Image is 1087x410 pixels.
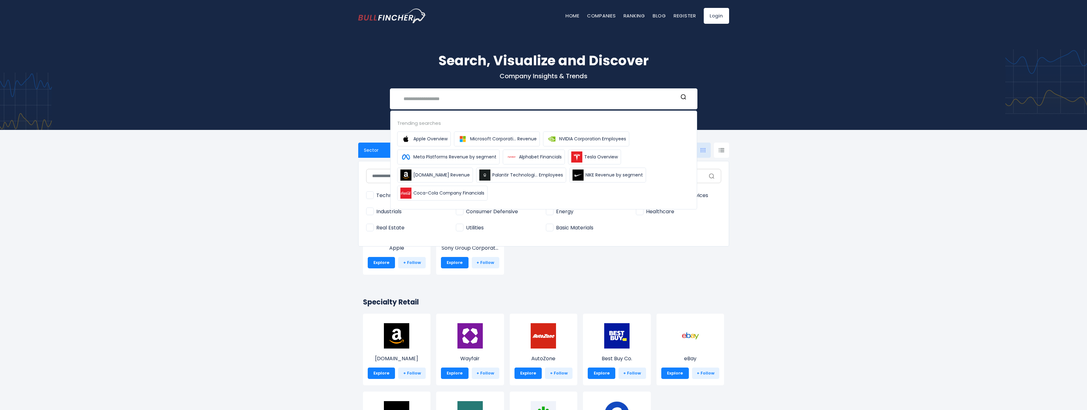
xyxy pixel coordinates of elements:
[454,131,540,146] a: Microsoft Corporati... Revenue
[366,192,406,199] span: Technology
[413,190,484,196] span: Coca-Cola Company Financials
[543,131,629,146] a: NVIDIA Corporation Employees
[476,168,566,183] a: Palantir Technologi... Employees
[624,12,645,19] a: Ranking
[586,172,643,178] span: NIKE Revenue by segment
[397,168,473,183] a: [DOMAIN_NAME] Revenue
[358,9,426,23] a: Go to homepage
[636,208,674,215] span: Healthcare
[546,225,593,231] span: Basic Materials
[566,12,579,19] a: Home
[503,150,565,164] a: Alphabet Financials
[366,225,404,231] span: Real Estate
[546,208,573,215] span: Energy
[397,186,488,201] a: Coca-Cola Company Financials
[704,8,729,24] a: Login
[413,136,448,142] span: Apple Overview
[679,94,688,102] button: Search
[413,154,496,160] span: Meta Platforms Revenue by segment
[413,172,470,178] span: [DOMAIN_NAME] Revenue
[358,9,426,23] img: bullfincher logo
[364,147,379,153] span: Sector
[397,150,500,164] a: Meta Platforms Revenue by segment
[519,154,562,160] span: Alphabet Financials
[397,131,451,146] a: Apple Overview
[568,150,621,164] a: Tesla Overview
[559,136,626,142] span: NVIDIA Corporation Employees
[674,12,696,19] a: Register
[569,168,646,183] a: NIKE Revenue by segment
[653,12,666,19] a: Blog
[456,225,484,231] span: Utilities
[456,208,518,215] span: Consumer Defensive
[470,136,537,142] span: Microsoft Corporati... Revenue
[587,12,616,19] a: Companies
[366,208,402,215] span: Industrials
[584,154,618,160] span: Tesla Overview
[492,172,563,178] span: Palantir Technologi... Employees
[397,119,690,127] div: Trending searches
